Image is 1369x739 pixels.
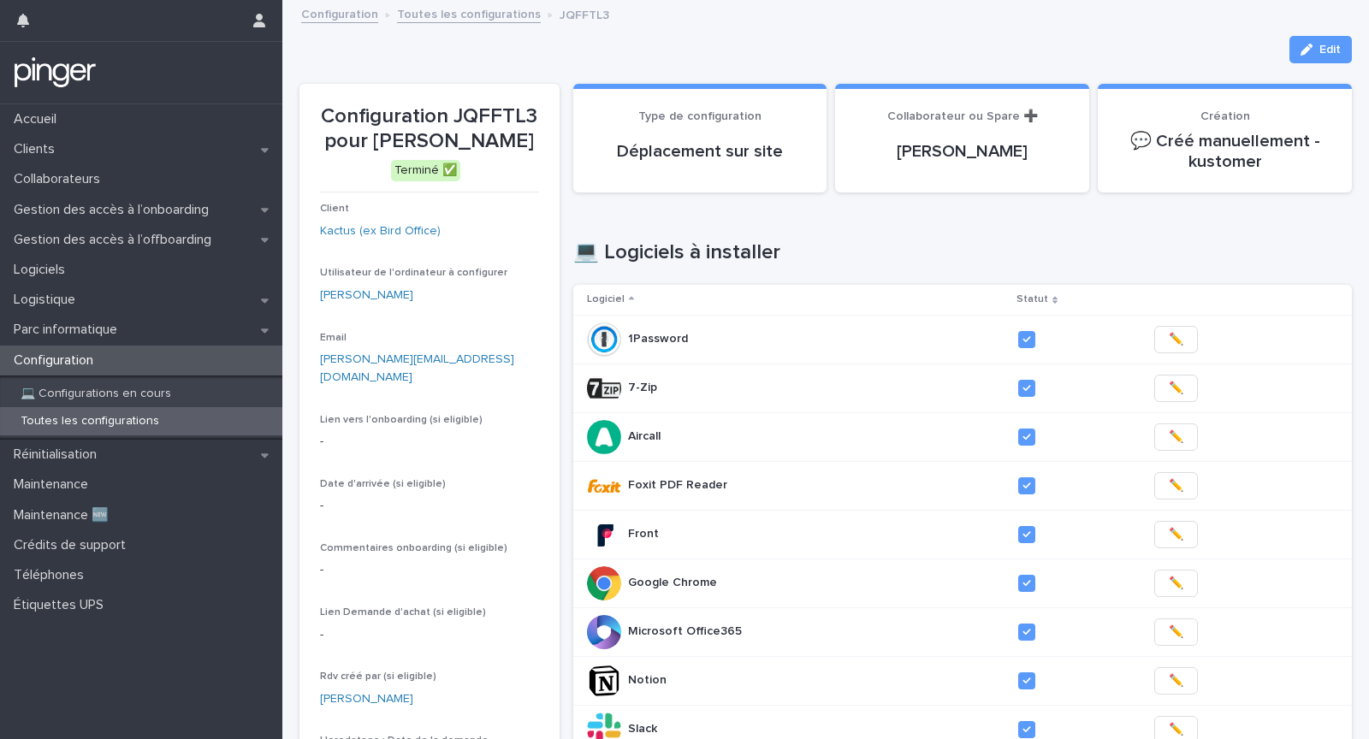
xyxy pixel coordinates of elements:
span: Edit [1319,44,1341,56]
button: ✏️ [1154,326,1198,353]
p: Gestion des accès à l’onboarding [7,202,222,218]
span: Lien vers l'onboarding (si eligible) [320,415,483,425]
button: ✏️ [1154,667,1198,695]
p: Google Chrome [628,572,720,590]
h1: 💻 Logiciels à installer [573,240,1353,265]
span: Date d'arrivée (si eligible) [320,479,446,489]
tr: NotionNotion ✏️ [573,656,1353,705]
span: ✏️ [1169,429,1183,446]
p: Microsoft Office365 [628,621,745,639]
p: Parc informatique [7,322,131,338]
a: [PERSON_NAME][EMAIL_ADDRESS][DOMAIN_NAME] [320,353,514,383]
span: Commentaires onboarding (si eligible) [320,543,507,553]
p: Notion [628,670,670,688]
button: ✏️ [1154,423,1198,451]
tr: AircallAircall ✏️ [573,412,1353,461]
p: - [320,561,539,579]
p: Statut [1016,290,1048,309]
p: Foxit PDF Reader [628,475,731,493]
p: - [320,433,539,451]
span: Type de configuration [638,110,762,122]
span: Utilisateur de l'ordinateur à configurer [320,268,507,278]
p: - [320,497,539,515]
span: Collaborateur ou Spare ➕ [887,110,1038,122]
p: Clients [7,141,68,157]
span: Lien Demande d'achat (si eligible) [320,607,486,618]
span: ✏️ [1169,624,1183,641]
p: [PERSON_NAME] [856,141,1069,162]
a: Kactus (ex Bird Office) [320,222,441,240]
p: Réinitialisation [7,446,110,463]
p: Slack [628,718,661,736]
p: 7-Zip [628,377,661,395]
p: Configuration JQFFTL3 pour [PERSON_NAME] [320,104,539,154]
p: Gestion des accès à l’offboarding [7,232,225,248]
p: Accueil [7,111,70,127]
p: Logistique [7,292,89,308]
p: Étiquettes UPS [7,597,117,613]
tr: 7-Zip7-Zip ✏️ [573,364,1353,412]
tr: Google ChromeGoogle Chrome ✏️ [573,559,1353,607]
p: Déplacement sur site [594,141,807,162]
p: Téléphones [7,567,98,583]
span: Email [320,333,347,343]
tr: 1Password1Password ✏️ [573,315,1353,364]
button: ✏️ [1154,472,1198,500]
span: ✏️ [1169,380,1183,397]
p: Toutes les configurations [7,414,173,429]
p: Collaborateurs [7,171,114,187]
div: Terminé ✅ [391,160,460,181]
p: Aircall [628,426,664,444]
p: - [320,626,539,644]
tr: FrontFront ✏️ [573,510,1353,559]
p: Logiciels [7,262,79,278]
a: Toutes les configurations [397,3,541,23]
span: Rdv créé par (si eligible) [320,671,436,682]
button: ✏️ [1154,618,1198,646]
span: ✏️ [1169,526,1183,543]
span: Client [320,204,349,214]
span: ✏️ [1169,672,1183,689]
button: ✏️ [1154,570,1198,597]
a: Configuration [301,3,378,23]
p: Maintenance [7,476,102,493]
button: ✏️ [1154,521,1198,548]
p: Configuration [7,352,107,369]
span: ✏️ [1169,477,1183,494]
button: Edit [1289,36,1352,63]
tr: Foxit PDF ReaderFoxit PDF Reader ✏️ [573,461,1353,510]
p: Maintenance 🆕 [7,507,122,523]
p: JQFFTL3 [560,4,609,23]
img: mTgBEunGTSyRkCgitkcU [14,56,97,90]
span: Création [1200,110,1250,122]
p: 💬 Créé manuellement - kustomer [1118,131,1331,172]
button: ✏️ [1154,375,1198,402]
p: Front [628,523,662,541]
tr: Microsoft Office365Microsoft Office365 ✏️ [573,607,1353,656]
p: 💻 Configurations en cours [7,387,185,401]
a: [PERSON_NAME] [320,690,413,708]
p: Crédits de support [7,537,139,553]
span: ✏️ [1169,575,1183,592]
span: ✏️ [1169,331,1183,348]
p: Logiciel [587,290,625,309]
span: ✏️ [1169,721,1183,738]
a: [PERSON_NAME] [320,287,413,304]
p: 1Password [628,328,691,346]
